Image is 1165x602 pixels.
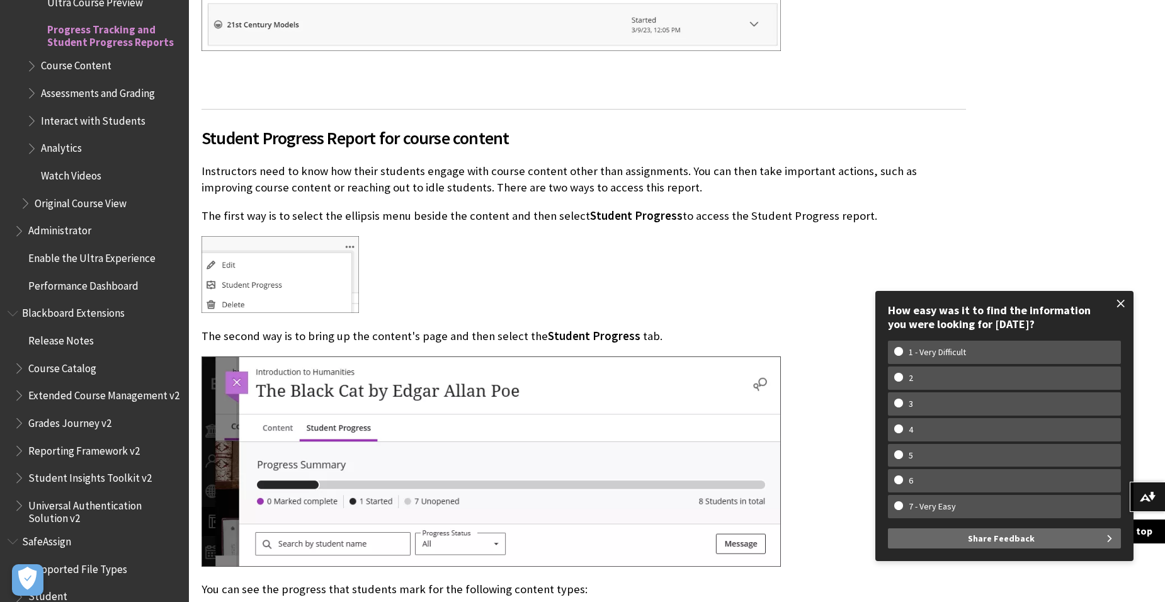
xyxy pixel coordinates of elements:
[202,236,359,314] img: Image of the menu that appears when the ellipsis icon is selected.
[12,564,43,596] button: Open Preferences
[28,440,140,457] span: Reporting Framework v2
[41,82,155,99] span: Assessments and Grading
[590,208,683,223] span: Student Progress
[894,475,928,486] w-span: 6
[894,373,928,383] w-span: 2
[28,220,91,237] span: Administrator
[28,275,139,292] span: Performance Dashboard
[41,138,82,155] span: Analytics
[548,329,640,343] span: Student Progress
[888,304,1121,331] div: How easy was it to find the information you were looking for [DATE]?
[202,208,966,224] p: The first way is to select the ellipsis menu beside the content and then select to access the Stu...
[41,110,145,127] span: Interact with Students
[202,356,781,567] img: The page for an Ultra Document, showing the tab for the Content and then the Student Progress tab...
[202,163,966,196] p: Instructors need to know how their students engage with course content other than assignments. Yo...
[28,385,179,402] span: Extended Course Management v2
[894,347,980,358] w-span: 1 - Very Difficult
[894,399,928,409] w-span: 3
[202,125,966,151] span: Student Progress Report for course content
[968,528,1035,548] span: Share Feedback
[28,247,156,264] span: Enable the Ultra Experience
[35,193,127,210] span: Original Course View
[888,528,1121,548] button: Share Feedback
[894,424,928,435] w-span: 4
[22,303,125,320] span: Blackboard Extensions
[202,328,966,344] p: The second way is to bring up the content's page and then select the tab.
[28,330,94,347] span: Release Notes
[202,581,966,598] p: You can see the progress that students mark for the following content types:
[41,55,111,72] span: Course Content
[894,501,970,512] w-span: 7 - Very Easy
[28,412,111,429] span: Grades Journey v2
[894,450,928,461] w-span: 5
[28,467,152,484] span: Student Insights Toolkit v2
[47,19,180,48] span: Progress Tracking and Student Progress Reports
[28,358,96,375] span: Course Catalog
[8,303,181,525] nav: Book outline for Blackboard Extensions
[28,495,180,525] span: Universal Authentication Solution v2
[22,531,71,548] span: SafeAssign
[28,559,127,576] span: Supported File Types
[41,165,101,182] span: Watch Videos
